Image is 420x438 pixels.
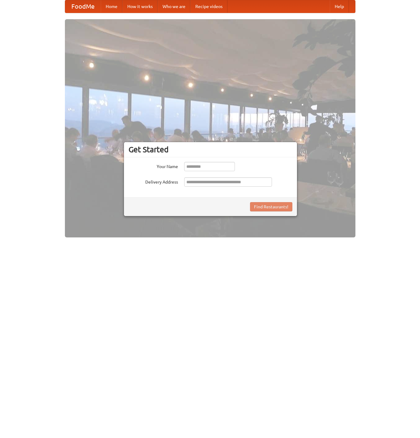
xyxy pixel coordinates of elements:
[122,0,158,13] a: How it works
[129,162,178,170] label: Your Name
[158,0,190,13] a: Who we are
[330,0,349,13] a: Help
[65,0,101,13] a: FoodMe
[101,0,122,13] a: Home
[129,145,292,154] h3: Get Started
[250,202,292,211] button: Find Restaurants!
[129,177,178,185] label: Delivery Address
[190,0,227,13] a: Recipe videos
